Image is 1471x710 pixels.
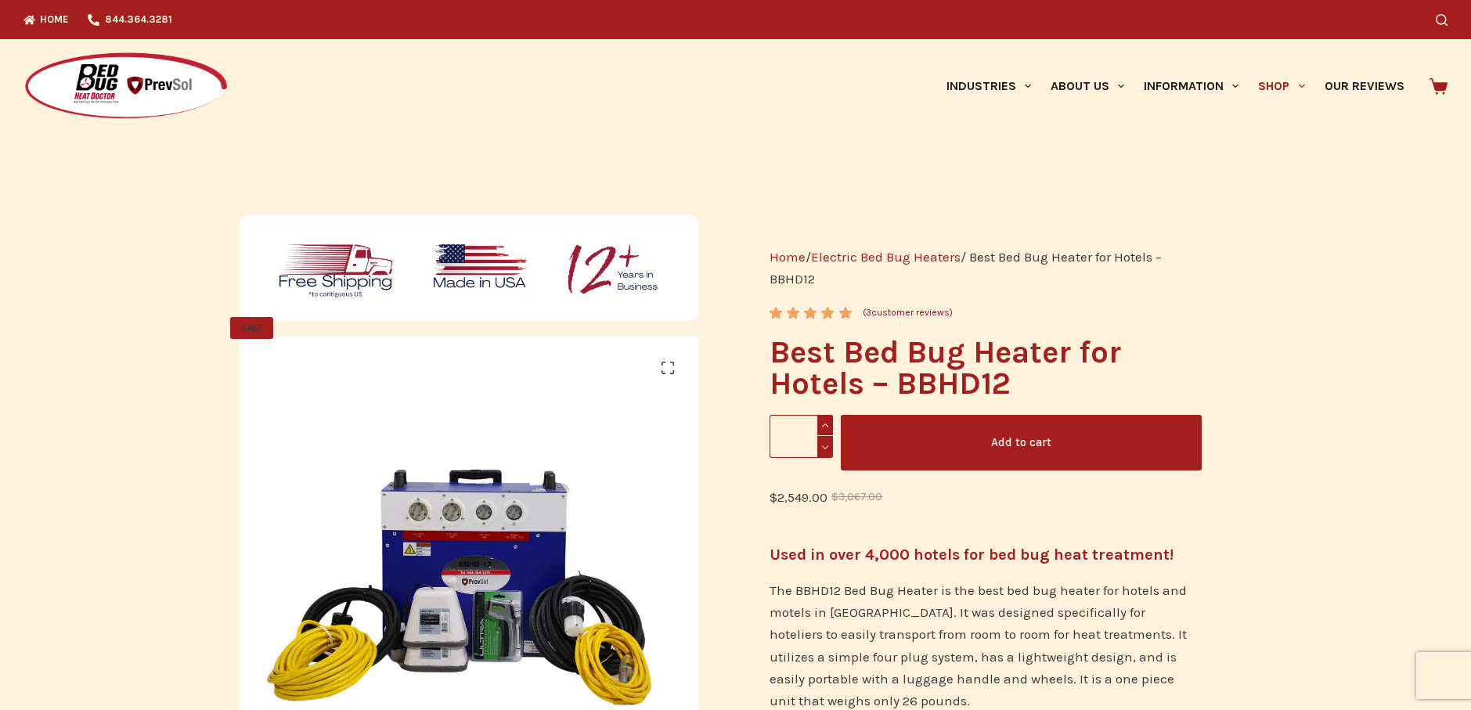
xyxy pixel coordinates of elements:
[936,39,1040,133] a: Industries
[652,352,683,384] a: View full-screen image gallery
[239,557,700,573] a: BBHD12 full package is the best bed bug heater for hotels
[770,307,853,319] div: Rated 5.00 out of 5
[1249,39,1314,133] a: Shop
[23,52,229,121] img: Prevsol/Bed Bug Heat Doctor
[770,489,777,505] span: $
[841,415,1202,470] button: Add to cart
[863,305,953,321] a: (3customer reviews)
[770,307,781,331] span: 3
[866,307,871,318] span: 3
[770,307,853,402] span: Rated out of 5 based on customer ratings
[811,249,961,265] a: Electric Bed Bug Heaters
[699,557,1160,573] a: Front view of the BBHD12 Bed Bug Heater
[230,317,273,339] span: SALE
[936,39,1414,133] nav: Primary
[1436,14,1448,26] button: Search
[770,246,1201,290] nav: Breadcrumb
[770,249,806,265] a: Home
[1314,39,1414,133] a: Our Reviews
[831,491,838,503] span: $
[770,337,1201,399] h1: Best Bed Bug Heater for Hotels – BBHD12
[1040,39,1134,133] a: About Us
[770,415,833,458] input: Product quantity
[770,546,1174,564] strong: Used in over 4,000 hotels for bed bug heat treatment!
[1134,39,1249,133] a: Information
[770,489,827,505] bdi: 2,549.00
[831,491,882,503] bdi: 3,067.00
